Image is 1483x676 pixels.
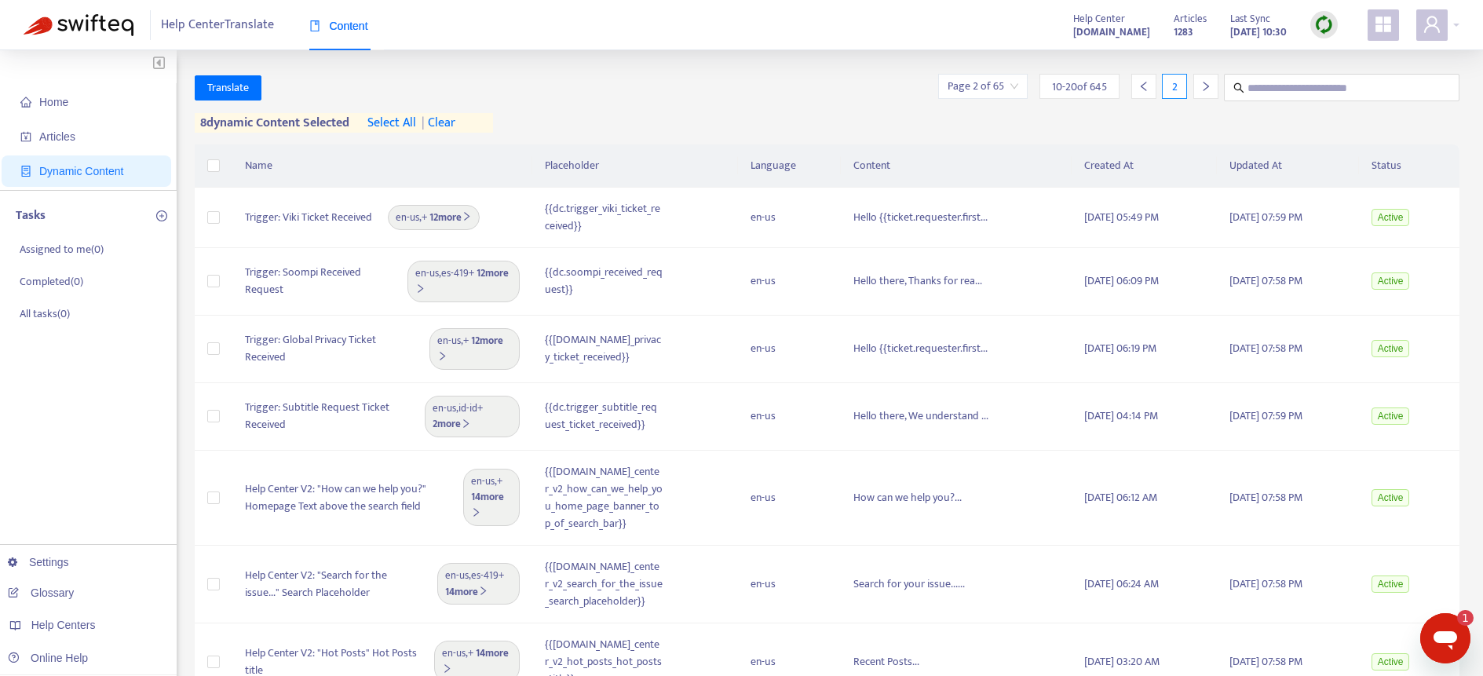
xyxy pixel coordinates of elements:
div: {{[DOMAIN_NAME]_privacy_ticket_received}} [545,331,663,366]
span: en-us [471,473,495,490]
span: Home [39,96,68,108]
span: Active [1372,407,1410,425]
td: [DATE] 04:14 PM [1072,383,1217,451]
td: [DATE] 07:58 PM [1217,451,1359,546]
span: Hello there, Thanks for rea... [853,272,982,290]
span: Trigger: Subtitle Request Ticket Received [245,399,409,433]
td: en-us [738,383,840,451]
span: Last Sync [1230,10,1270,27]
span: , + [437,333,511,365]
td: [DATE] 06:24 AM [1072,546,1217,623]
span: Help Centers [31,619,96,631]
span: Help Center V2: "How can we help you?" Homepage Text above the search field [245,481,447,515]
span: plus-circle [156,210,167,221]
b: 14 more [471,488,504,521]
span: right [415,283,426,294]
span: right [1200,81,1211,92]
span: id-id [458,400,477,417]
th: Placeholder [532,144,739,188]
th: Content [841,144,1072,188]
div: {{dc.soompi_received_request}} [545,264,663,298]
td: en-us [738,451,840,546]
th: Created At [1072,144,1217,188]
span: en-us [442,645,466,662]
span: home [20,97,31,108]
td: [DATE] 07:59 PM [1217,188,1359,248]
span: Translate [207,79,249,97]
span: es-419 [471,567,499,584]
span: Help Center [1073,10,1125,27]
span: en-us [445,567,469,584]
span: Search for your issue...... [853,575,965,593]
span: 10 - 20 of 645 [1052,79,1107,95]
strong: [DOMAIN_NAME] [1073,24,1150,41]
span: right [478,586,488,596]
iframe: Button to launch messaging window, 1 unread message [1420,613,1470,663]
td: [DATE] 05:49 PM [1072,188,1217,248]
span: Recent Posts... [853,652,919,671]
span: | [422,112,425,133]
div: {{[DOMAIN_NAME]_center_v2_search_for_the_issue_search_placeholder}} [545,558,663,610]
span: user [1423,15,1441,34]
span: , + [433,400,512,433]
span: left [1138,81,1149,92]
strong: [DATE] 10:30 [1230,24,1287,41]
td: [DATE] 06:09 PM [1072,248,1217,316]
img: Swifteq [24,14,133,36]
th: Name [232,144,532,188]
a: [DOMAIN_NAME] [1073,23,1150,41]
span: , + [396,210,472,225]
span: Hello {{ticket.requester.first... [853,208,988,226]
td: [DATE] 06:19 PM [1072,316,1217,383]
span: How can we help you?... [853,488,962,506]
span: appstore [1374,15,1393,34]
p: All tasks ( 0 ) [20,305,70,322]
span: Dynamic Content [39,165,123,177]
div: {{dc.trigger_viki_ticket_received}} [545,200,663,235]
span: select all [367,114,416,133]
span: 8 dynamic content selected [195,114,350,133]
a: Settings [8,556,69,568]
span: right [442,663,452,674]
th: Updated At [1217,144,1359,188]
span: Help Center V2: "Search for the issue..." Search Placeholder [245,567,422,601]
span: Active [1372,209,1410,226]
b: 12 more [437,332,503,365]
button: Translate [195,75,261,100]
iframe: Number of unread messages [1442,610,1474,626]
span: Hello there, We understand ... [853,407,988,425]
th: Language [738,144,840,188]
span: es-419 [441,265,469,282]
td: [DATE] 07:58 PM [1217,316,1359,383]
span: en-us [396,209,419,226]
strong: 1283 [1174,24,1193,41]
span: Content [309,20,368,32]
p: Completed ( 0 ) [20,273,83,290]
td: [DATE] 07:59 PM [1217,383,1359,451]
th: Status [1359,144,1459,188]
span: Help Center Translate [161,10,274,40]
span: account-book [20,131,31,142]
span: search [1233,82,1244,93]
p: Tasks [16,206,46,225]
div: {{[DOMAIN_NAME]_center_v2_how_can_we_help_you_home_page_banner_top_of_search_bar}} [545,463,663,532]
span: en-us [415,265,439,282]
a: Online Help [8,652,88,664]
span: Articles [39,130,75,143]
span: Trigger: Viki Ticket Received [245,209,372,226]
span: Active [1372,272,1410,290]
span: container [20,166,31,177]
b: 2 more [433,415,471,433]
span: Articles [1174,10,1207,27]
span: Hello {{ticket.requester.first... [853,339,988,357]
td: [DATE] 07:58 PM [1217,546,1359,623]
span: Active [1372,576,1410,593]
img: sync.dc5367851b00ba804db3.png [1314,15,1334,35]
span: Active [1372,489,1410,506]
span: , + [415,265,512,298]
span: Active [1372,340,1410,357]
span: en-us [433,400,456,417]
b: 14 more [445,583,488,601]
span: right [437,351,447,361]
b: 12 more [427,209,472,226]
